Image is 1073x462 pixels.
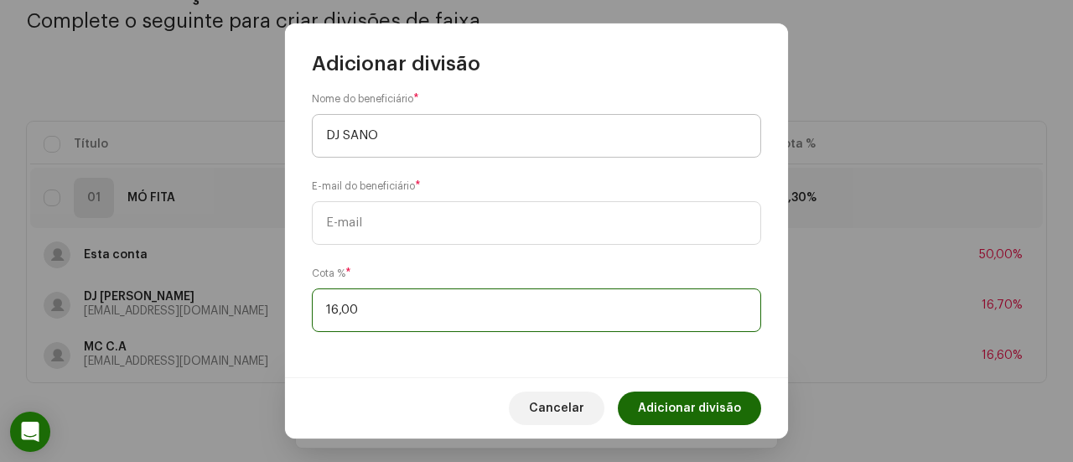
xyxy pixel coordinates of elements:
[509,392,604,425] button: Cancelar
[618,392,761,425] button: Adicionar divisão
[312,114,761,158] input: Adicionar o nome
[312,178,415,195] small: E-mail do beneficiário
[10,412,50,452] div: Open Intercom Messenger
[638,392,741,425] span: Adicionar divisão
[529,392,584,425] span: Cancelar
[312,50,480,77] span: Adicionar divisão
[312,288,761,332] input: Insira a % de quota
[312,91,413,107] small: Nome do beneficiário
[312,265,345,282] small: Cota %
[312,201,761,245] input: E-mail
